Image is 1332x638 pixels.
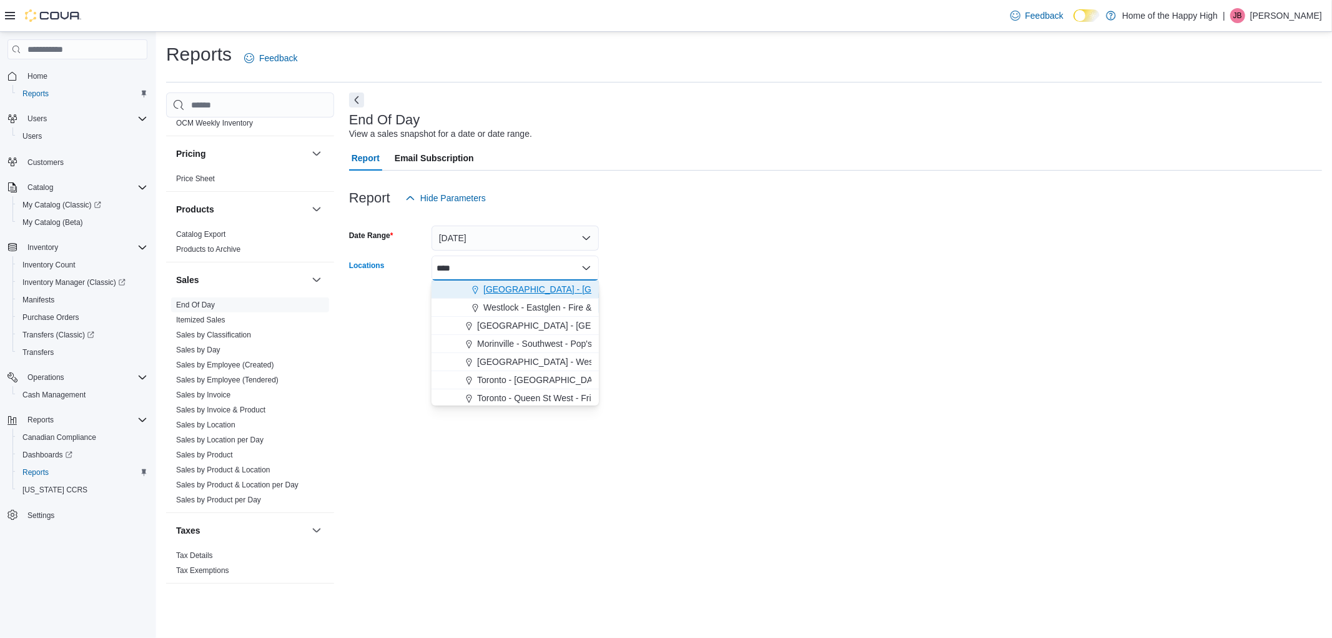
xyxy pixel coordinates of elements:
[17,447,147,462] span: Dashboards
[22,217,83,227] span: My Catalog (Beta)
[1122,8,1218,23] p: Home of the Happy High
[176,274,307,286] button: Sales
[1230,8,1245,23] div: Jessica Berg
[22,432,96,442] span: Canadian Compliance
[176,375,279,385] span: Sales by Employee (Tendered)
[176,203,307,216] button: Products
[22,180,58,195] button: Catalog
[22,240,147,255] span: Inventory
[400,186,491,211] button: Hide Parameters
[2,239,152,256] button: Inventory
[432,281,599,299] button: [GEOGRAPHIC_DATA] - [GEOGRAPHIC_DATA] - Fire & Flower
[176,566,229,575] a: Tax Exemptions
[176,451,233,459] a: Sales by Product
[12,85,152,102] button: Reports
[176,244,240,254] span: Products to Archive
[483,301,620,314] span: Westlock - Eastglen - Fire & Flower
[349,112,420,127] h3: End Of Day
[2,67,152,85] button: Home
[166,116,334,136] div: OCM
[432,317,599,335] button: [GEOGRAPHIC_DATA] - [GEOGRAPHIC_DATA] - Pop's Cannabis
[2,506,152,524] button: Settings
[432,371,599,389] button: Toronto - [GEOGRAPHIC_DATA] - Fire & Flower
[22,508,59,523] a: Settings
[432,299,599,317] button: Westlock - Eastglen - Fire & Flower
[17,430,147,445] span: Canadian Compliance
[2,110,152,127] button: Users
[22,180,147,195] span: Catalog
[17,129,47,144] a: Users
[12,481,152,499] button: [US_STATE] CCRS
[477,319,736,332] span: [GEOGRAPHIC_DATA] - [GEOGRAPHIC_DATA] - Pop's Cannabis
[176,203,214,216] h3: Products
[432,226,599,251] button: [DATE]
[17,345,59,360] a: Transfers
[12,274,152,291] a: Inventory Manager (Classic)
[477,374,665,386] span: Toronto - [GEOGRAPHIC_DATA] - Fire & Flower
[420,192,486,204] span: Hide Parameters
[17,257,147,272] span: Inventory Count
[22,485,87,495] span: [US_STATE] CCRS
[176,480,298,490] span: Sales by Product & Location per Day
[176,524,200,537] h3: Taxes
[176,566,229,576] span: Tax Exemptions
[27,71,47,81] span: Home
[166,297,334,512] div: Sales
[17,482,147,497] span: Washington CCRS
[12,291,152,309] button: Manifests
[352,146,380,171] span: Report
[22,467,49,477] span: Reports
[2,369,152,386] button: Operations
[22,370,69,385] button: Operations
[432,281,599,407] div: Choose from the following options
[12,214,152,231] button: My Catalog (Beta)
[176,435,264,445] span: Sales by Location per Day
[176,174,215,183] a: Price Sheet
[17,465,54,480] a: Reports
[176,420,235,430] span: Sales by Location
[22,347,54,357] span: Transfers
[176,301,215,309] a: End Of Day
[2,411,152,429] button: Reports
[22,277,126,287] span: Inventory Manager (Classic)
[22,312,79,322] span: Purchase Orders
[17,129,147,144] span: Users
[17,86,147,101] span: Reports
[12,386,152,404] button: Cash Management
[432,353,599,371] button: [GEOGRAPHIC_DATA] - Westmount - Fire & Flower
[17,197,106,212] a: My Catalog (Classic)
[27,157,64,167] span: Customers
[27,415,54,425] span: Reports
[22,154,147,169] span: Customers
[176,551,213,561] span: Tax Details
[176,450,233,460] span: Sales by Product
[12,256,152,274] button: Inventory Count
[176,174,215,184] span: Price Sheet
[166,548,334,583] div: Taxes
[239,46,302,71] a: Feedback
[22,240,63,255] button: Inventory
[12,446,152,464] a: Dashboards
[176,330,251,340] span: Sales by Classification
[349,92,364,107] button: Next
[12,127,152,145] button: Users
[27,242,58,252] span: Inventory
[12,309,152,326] button: Purchase Orders
[176,345,220,355] span: Sales by Day
[349,127,532,141] div: View a sales snapshot for a date or date range.
[176,436,264,444] a: Sales by Location per Day
[483,283,733,296] span: [GEOGRAPHIC_DATA] - [GEOGRAPHIC_DATA] - Fire & Flower
[349,261,385,271] label: Locations
[176,274,199,286] h3: Sales
[17,215,147,230] span: My Catalog (Beta)
[176,360,274,370] span: Sales by Employee (Created)
[17,197,147,212] span: My Catalog (Classic)
[176,331,251,339] a: Sales by Classification
[17,430,101,445] a: Canadian Compliance
[22,260,76,270] span: Inventory Count
[176,406,265,414] a: Sales by Invoice & Product
[1223,8,1225,23] p: |
[309,202,324,217] button: Products
[1025,9,1063,22] span: Feedback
